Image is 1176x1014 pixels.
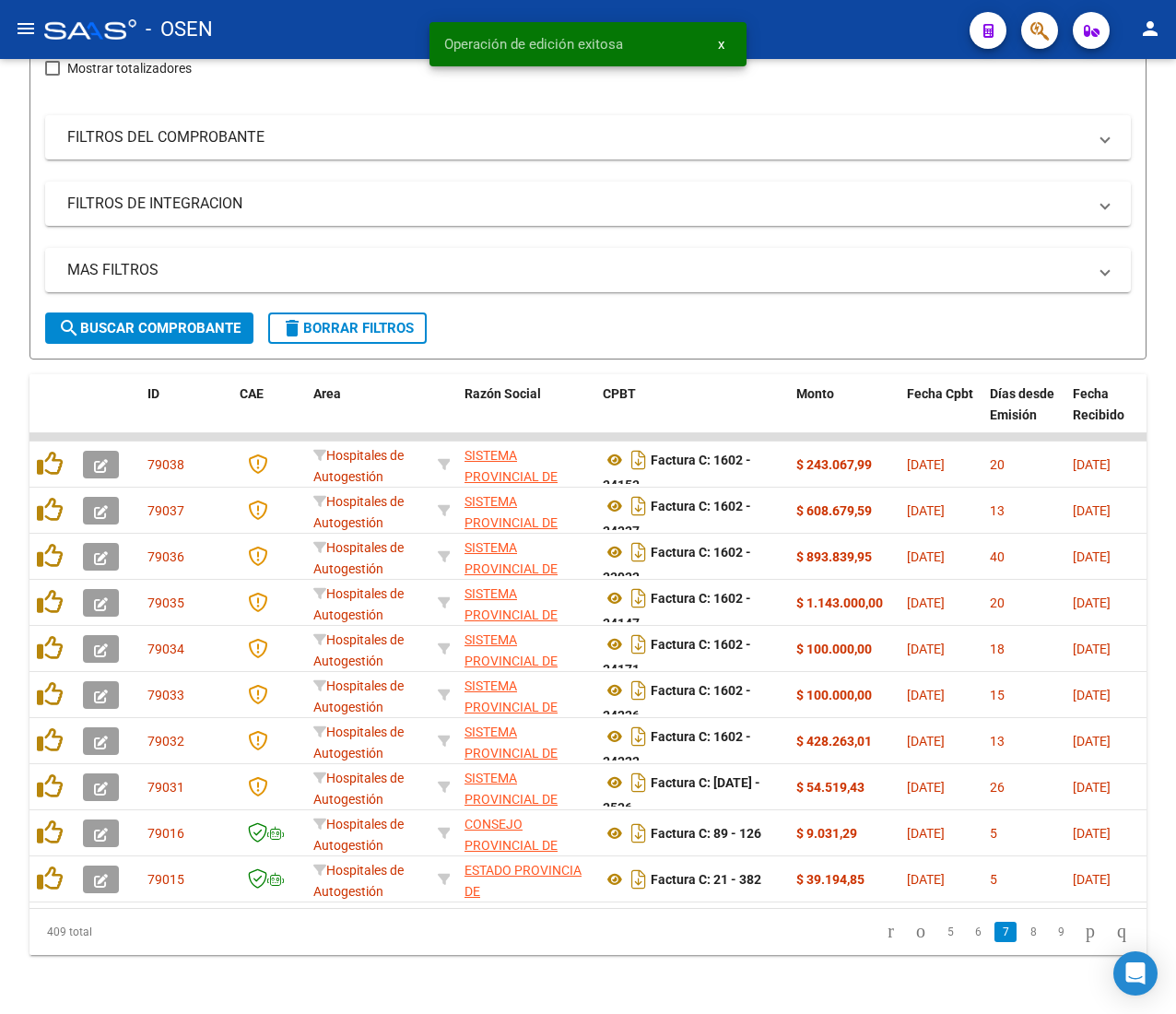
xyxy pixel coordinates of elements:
[465,584,588,622] div: 30691822849
[1022,922,1044,942] a: 8
[465,540,558,597] span: SISTEMA PROVINCIAL DE SALUD
[58,320,241,336] span: Buscar Comprobante
[1019,916,1047,948] li: page 8
[313,771,404,807] span: Hospitales de Autogestión
[595,374,789,455] datatable-header-cell: CPBT
[147,457,184,472] span: 79038
[465,814,588,853] div: 30643258737
[796,457,872,472] strong: $ 243.067,99
[1073,595,1111,610] span: [DATE]
[1047,916,1075,948] li: page 9
[907,457,945,472] span: [DATE]
[147,386,159,401] span: ID
[990,872,997,887] span: 5
[45,248,1131,292] mat-expansion-panel-header: MAS FILTROS
[457,374,595,455] datatable-header-cell: Razón Social
[627,865,651,894] i: Descargar documento
[796,826,857,841] strong: $ 9.031,29
[67,57,192,79] span: Mostrar totalizadores
[627,445,651,475] i: Descargar documento
[1073,549,1111,564] span: [DATE]
[908,922,934,942] a: go to previous page
[990,457,1005,472] span: 20
[147,826,184,841] span: 79016
[465,817,579,894] span: CONSEJO PROVINCIAL DE SALUD PUBLICA PCIADE RIO NEGRO
[907,826,945,841] span: [DATE]
[703,28,739,61] button: x
[465,863,589,940] span: ESTADO PROVINCIA DE [GEOGRAPHIC_DATA][PERSON_NAME]
[58,317,80,339] mat-icon: search
[796,688,872,702] strong: $ 100.000,00
[306,374,430,455] datatable-header-cell: Area
[240,386,264,401] span: CAE
[1073,457,1111,472] span: [DATE]
[1073,872,1111,887] span: [DATE]
[465,676,588,714] div: 30691822849
[796,595,883,610] strong: $ 1.143.000,00
[1050,922,1072,942] a: 9
[465,386,541,401] span: Razón Social
[718,36,724,53] span: x
[67,194,1087,214] mat-panel-title: FILTROS DE INTEGRACION
[990,503,1005,518] span: 13
[627,630,651,659] i: Descargar documento
[907,595,945,610] span: [DATE]
[907,549,945,564] span: [DATE]
[313,386,341,401] span: Area
[146,9,213,50] span: - OSEN
[907,780,945,795] span: [DATE]
[465,586,558,643] span: SISTEMA PROVINCIAL DE SALUD
[796,386,834,401] span: Monto
[67,260,1087,280] mat-panel-title: MAS FILTROS
[967,922,989,942] a: 6
[1113,951,1158,996] div: Open Intercom Messenger
[789,374,900,455] datatable-header-cell: Monto
[992,916,1019,948] li: page 7
[627,676,651,705] i: Descargar documento
[796,642,872,656] strong: $ 100.000,00
[1073,503,1111,518] span: [DATE]
[147,872,184,887] span: 79015
[627,768,651,797] i: Descargar documento
[990,688,1005,702] span: 15
[796,780,864,795] strong: $ 54.519,43
[994,922,1017,942] a: 7
[603,591,751,631] strong: Factura C: 1602 - 34147
[907,734,945,749] span: [DATE]
[465,725,558,782] span: SISTEMA PROVINCIAL DE SALUD
[603,637,751,677] strong: Factura C: 1602 - 34171
[147,780,184,795] span: 79031
[147,734,184,749] span: 79032
[147,642,184,656] span: 79034
[465,537,588,576] div: 30691822849
[313,540,404,576] span: Hospitales de Autogestión
[465,445,588,484] div: 30691822849
[313,863,404,899] span: Hospitales de Autogestión
[990,826,997,841] span: 5
[465,632,558,690] span: SISTEMA PROVINCIAL DE SALUD
[603,386,636,401] span: CPBT
[232,374,306,455] datatable-header-cell: CAE
[990,780,1005,795] span: 26
[1077,922,1103,942] a: go to next page
[603,683,751,723] strong: Factura C: 1602 - 34226
[907,872,945,887] span: [DATE]
[465,491,588,530] div: 30691822849
[990,642,1005,656] span: 18
[990,734,1005,749] span: 13
[313,725,404,760] span: Hospitales de Autogestión
[465,722,588,760] div: 30691822849
[465,860,588,899] div: 30673377544
[796,549,872,564] strong: $ 893.839,95
[627,491,651,521] i: Descargar documento
[67,127,1087,147] mat-panel-title: FILTROS DEL COMPROBANTE
[603,775,760,815] strong: Factura C: [DATE] - 3536
[465,630,588,668] div: 30691822849
[982,374,1065,455] datatable-header-cell: Días desde Emisión
[45,115,1131,159] mat-expansion-panel-header: FILTROS DEL COMPROBANTE
[1073,780,1111,795] span: [DATE]
[281,317,303,339] mat-icon: delete
[313,678,404,714] span: Hospitales de Autogestión
[465,771,558,828] span: SISTEMA PROVINCIAL DE SALUD
[651,826,761,841] strong: Factura C: 89 - 126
